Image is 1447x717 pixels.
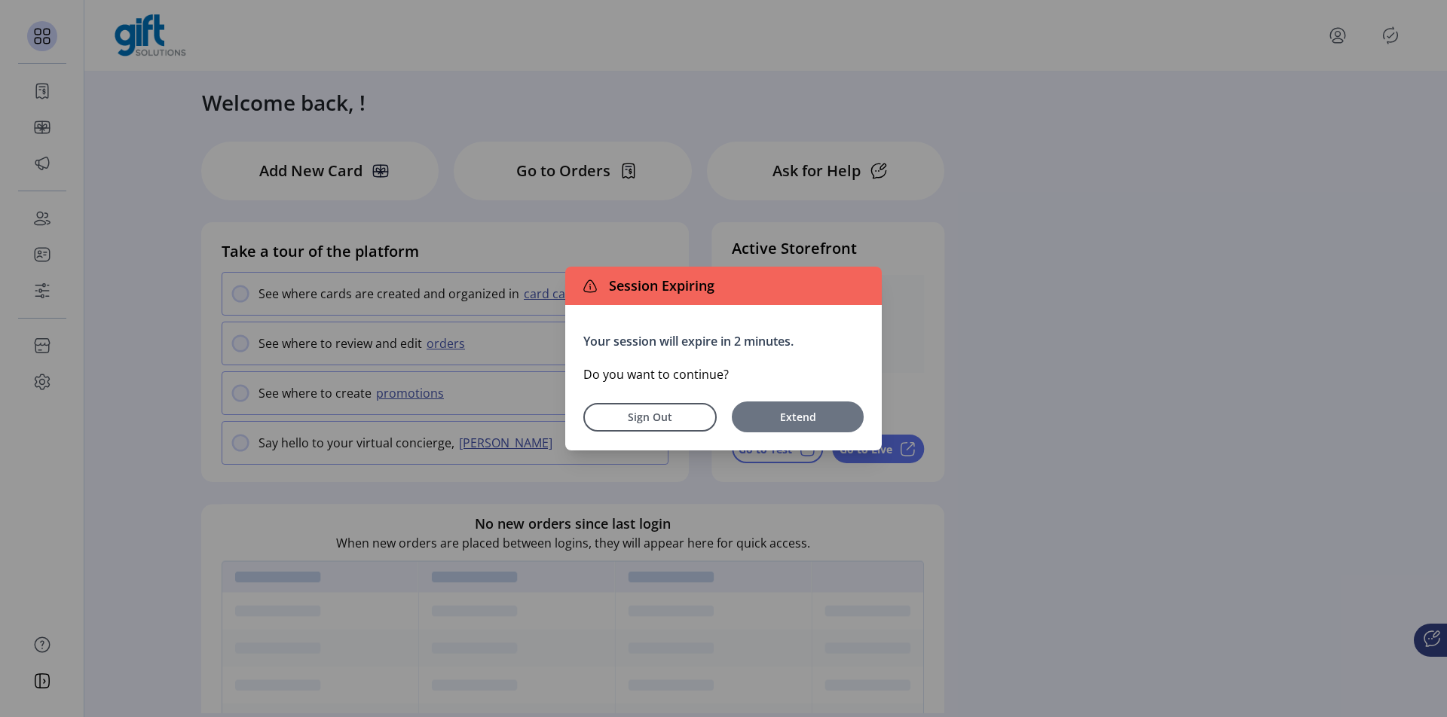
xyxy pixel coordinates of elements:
span: Session Expiring [603,276,714,296]
button: Sign Out [583,403,717,432]
p: Your session will expire in 2 minutes. [583,332,864,350]
p: Do you want to continue? [583,365,864,383]
span: Sign Out [603,409,697,425]
span: Extend [739,409,856,425]
button: Extend [732,401,864,432]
